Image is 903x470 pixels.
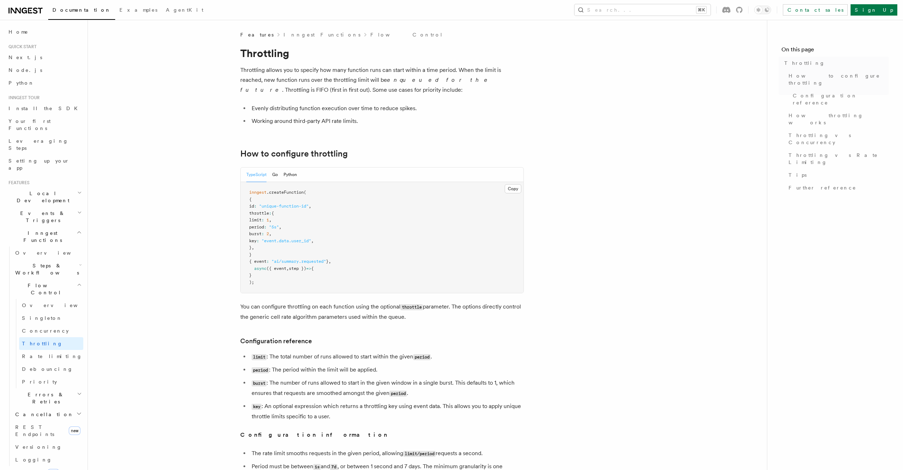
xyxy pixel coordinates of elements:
a: Overview [19,299,83,312]
span: How to configure throttling [789,72,889,86]
span: : [267,259,269,264]
a: REST Endpointsnew [12,421,83,441]
code: burst [252,380,267,386]
span: } [249,252,252,257]
span: Events & Triggers [6,210,77,224]
span: Overview [15,250,88,256]
a: Contact sales [783,4,848,16]
span: , [269,217,271,222]
span: Logging [15,457,52,463]
button: Flow Control [12,279,83,299]
span: { [249,197,252,202]
span: Install the SDK [9,106,82,111]
span: throttle [249,211,269,216]
span: Rate limiting [22,353,82,359]
span: Concurrency [22,328,69,334]
span: Debouncing [22,366,73,372]
a: Concurrency [19,324,83,337]
span: Tips [789,171,807,179]
span: Singleton [22,315,62,321]
a: Your first Functions [6,115,83,135]
a: Debouncing [19,363,83,375]
span: Inngest tour [6,95,40,101]
span: REST Endpoints [15,424,54,437]
span: Examples [119,7,157,13]
a: Logging [12,453,83,466]
span: Cancellation [12,411,74,418]
span: id [249,204,254,209]
button: Errors & Retries [12,388,83,408]
a: Versioning [12,441,83,453]
span: : [262,231,264,236]
code: 1s [313,464,321,470]
span: 2 [267,231,269,236]
span: ( [304,190,306,195]
kbd: ⌘K [696,6,706,13]
span: "event.data.user_id" [262,238,311,243]
span: : [264,225,267,230]
span: : [254,204,257,209]
a: Leveraging Steps [6,135,83,154]
li: Evenly distributing function execution over time to reduce spikes. [249,103,524,113]
span: burst [249,231,262,236]
button: Steps & Workflows [12,259,83,279]
li: : An optional expression which returns a throttling key using event data. This allows you to appl... [249,401,524,421]
code: key [252,404,262,410]
span: Documentation [52,7,111,13]
span: Quick start [6,44,37,50]
a: Examples [115,2,162,19]
a: Sign Up [851,4,897,16]
span: } [249,273,252,278]
span: Setting up your app [9,158,69,171]
span: Local Development [6,190,77,204]
h1: Throttling [240,47,524,60]
span: : [257,238,259,243]
span: Leveraging Steps [9,138,68,151]
button: TypeScript [246,168,267,182]
a: Further reference [786,181,889,194]
a: Install the SDK [6,102,83,115]
span: , [286,266,289,271]
span: , [311,238,314,243]
button: Toggle dark mode [754,6,771,14]
div: Inngest Functions [6,247,83,466]
code: period [252,367,269,373]
span: Errors & Retries [12,391,77,405]
span: "unique-function-id" [259,204,309,209]
span: Steps & Workflows [12,262,79,276]
button: Copy [505,184,521,193]
button: Search...⌘K [574,4,711,16]
a: Configuration reference [790,89,889,109]
span: , [279,225,281,230]
span: , [269,231,271,236]
button: Local Development [6,187,83,207]
li: : The period within the limit will be applied. [249,365,524,375]
li: The rate limit smooths requests in the given period, allowing requests a second. [249,448,524,459]
a: Node.js [6,64,83,77]
span: "ai/summary.requested" [271,259,326,264]
span: Further reference [789,184,856,191]
div: Flow Control [12,299,83,388]
a: Throttling vs Rate Limiting [786,149,889,169]
a: Inngest Functions [284,31,360,38]
p: You can configure throttling on each function using the optional parameter. The options directly ... [240,302,524,322]
code: throttle [400,304,423,310]
span: Throttling vs Rate Limiting [789,152,889,166]
span: Overview [22,302,95,308]
span: Throttling vs Concurrency [789,132,889,146]
code: 7d [330,464,337,470]
code: period [413,354,431,360]
a: Throttling vs Concurrency [786,129,889,149]
span: 1 [267,217,269,222]
span: How throttling works [789,112,889,126]
a: Overview [12,247,83,259]
span: limit [249,217,262,222]
a: Home [6,26,83,38]
button: Cancellation [12,408,83,421]
button: Python [284,168,297,182]
span: Features [6,180,29,186]
span: step }) [289,266,306,271]
a: How to configure throttling [240,149,348,159]
span: Inngest Functions [6,230,77,244]
span: => [306,266,311,271]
